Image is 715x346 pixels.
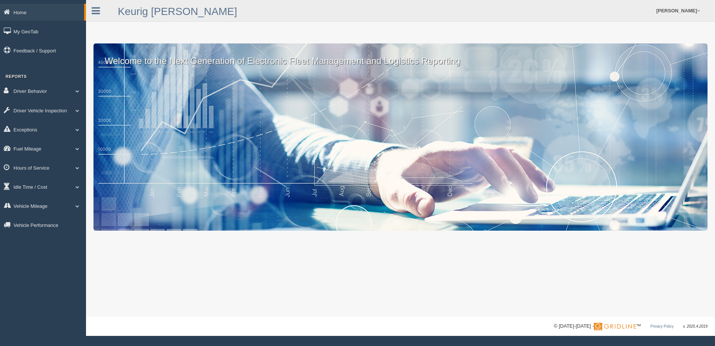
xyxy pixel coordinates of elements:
a: Keurig [PERSON_NAME] [118,6,237,17]
span: v. 2025.4.2019 [683,324,708,328]
div: © [DATE]-[DATE] - ™ [554,322,708,330]
img: Gridline [594,323,636,330]
a: Privacy Policy [650,324,673,328]
p: Welcome to the Next Generation of Electronic Fleet Management and Logistics Reporting [93,43,708,67]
